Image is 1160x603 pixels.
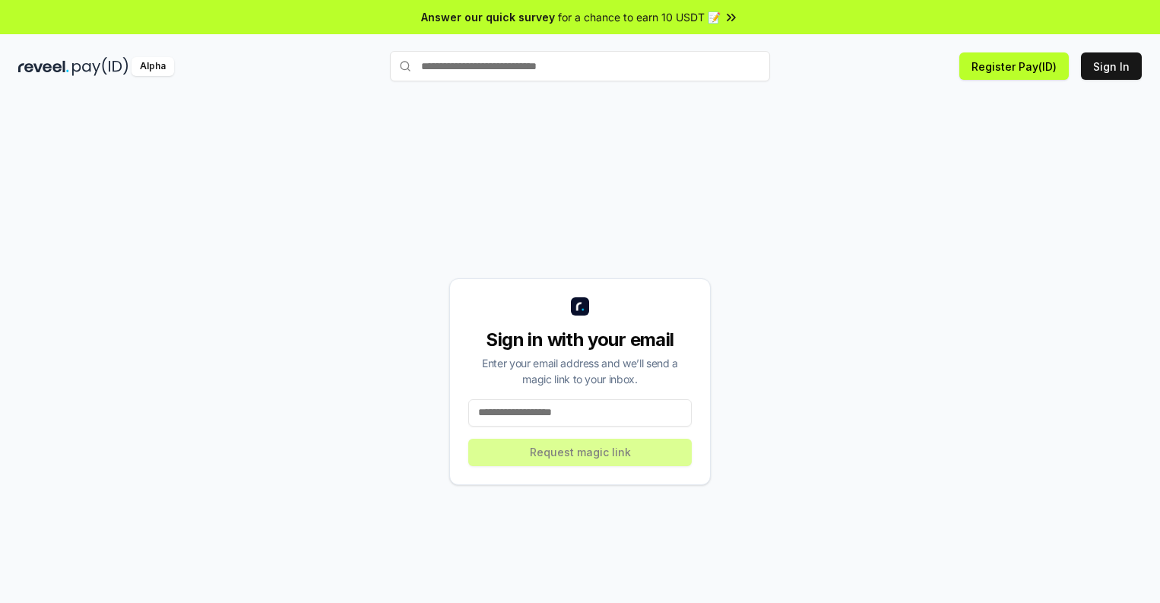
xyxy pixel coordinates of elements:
div: Enter your email address and we’ll send a magic link to your inbox. [468,355,692,387]
button: Register Pay(ID) [959,52,1069,80]
div: Sign in with your email [468,328,692,352]
span: Answer our quick survey [421,9,555,25]
img: reveel_dark [18,57,69,76]
img: pay_id [72,57,128,76]
button: Sign In [1081,52,1142,80]
div: Alpha [132,57,174,76]
img: logo_small [571,297,589,316]
span: for a chance to earn 10 USDT 📝 [558,9,721,25]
